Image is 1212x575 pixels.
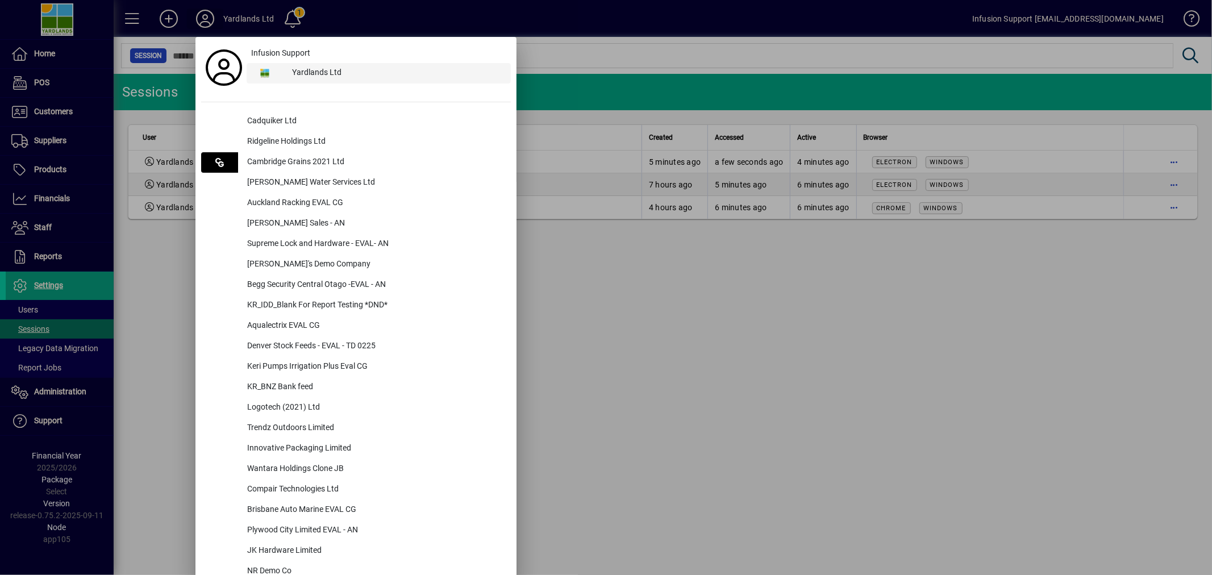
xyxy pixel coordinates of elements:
[201,234,511,255] button: Supreme Lock and Hardware - EVAL- AN
[201,193,511,214] button: Auckland Racking EVAL CG
[201,439,511,459] button: Innovative Packaging Limited
[238,418,511,439] div: Trendz Outdoors Limited
[238,480,511,500] div: Compair Technologies Ltd
[238,377,511,398] div: KR_BNZ Bank feed
[201,57,247,78] a: Profile
[201,377,511,398] button: KR_BNZ Bank feed
[238,152,511,173] div: Cambridge Grains 2021 Ltd
[238,541,511,561] div: JK Hardware Limited
[201,255,511,275] button: [PERSON_NAME]'s Demo Company
[238,520,511,541] div: Plywood City Limited EVAL - AN
[201,316,511,336] button: Aqualectrix EVAL CG
[238,132,511,152] div: Ridgeline Holdings Ltd
[238,193,511,214] div: Auckland Racking EVAL CG
[201,418,511,439] button: Trendz Outdoors Limited
[238,214,511,234] div: [PERSON_NAME] Sales - AN
[238,398,511,418] div: Logotech (2021) Ltd
[238,275,511,295] div: Begg Security Central Otago -EVAL - AN
[201,480,511,500] button: Compair Technologies Ltd
[251,47,310,59] span: Infusion Support
[201,173,511,193] button: [PERSON_NAME] Water Services Ltd
[238,459,511,480] div: Wantara Holdings Clone JB
[238,316,511,336] div: Aqualectrix EVAL CG
[238,500,511,520] div: Brisbane Auto Marine EVAL CG
[201,132,511,152] button: Ridgeline Holdings Ltd
[238,111,511,132] div: Cadquiker Ltd
[201,275,511,295] button: Begg Security Central Otago -EVAL - AN
[201,152,511,173] button: Cambridge Grains 2021 Ltd
[238,234,511,255] div: Supreme Lock and Hardware - EVAL- AN
[247,63,511,84] button: Yardlands Ltd
[247,43,511,63] a: Infusion Support
[238,357,511,377] div: Keri Pumps Irrigation Plus Eval CG
[201,398,511,418] button: Logotech (2021) Ltd
[201,357,511,377] button: Keri Pumps Irrigation Plus Eval CG
[201,520,511,541] button: Plywood City Limited EVAL - AN
[283,63,511,84] div: Yardlands Ltd
[201,541,511,561] button: JK Hardware Limited
[201,295,511,316] button: KR_IDD_Blank For Report Testing *DND*
[201,111,511,132] button: Cadquiker Ltd
[238,295,511,316] div: KR_IDD_Blank For Report Testing *DND*
[238,173,511,193] div: [PERSON_NAME] Water Services Ltd
[201,459,511,480] button: Wantara Holdings Clone JB
[201,500,511,520] button: Brisbane Auto Marine EVAL CG
[238,255,511,275] div: [PERSON_NAME]'s Demo Company
[201,214,511,234] button: [PERSON_NAME] Sales - AN
[201,336,511,357] button: Denver Stock Feeds - EVAL - TD 0225
[238,439,511,459] div: Innovative Packaging Limited
[238,336,511,357] div: Denver Stock Feeds - EVAL - TD 0225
